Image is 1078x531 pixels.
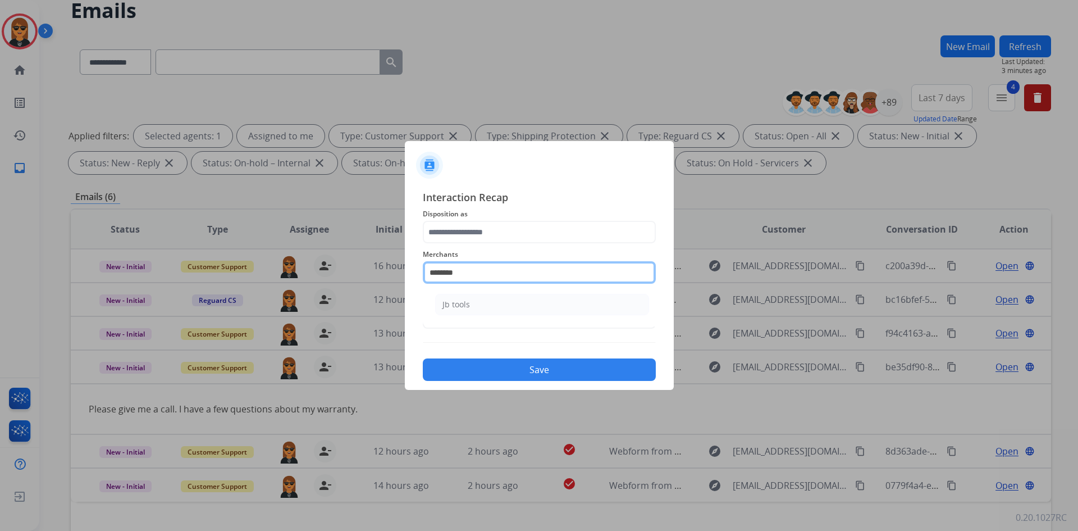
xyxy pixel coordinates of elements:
[423,358,656,381] button: Save
[423,248,656,261] span: Merchants
[1016,511,1067,524] p: 0.20.1027RC
[423,342,656,343] img: contact-recap-line.svg
[423,189,656,207] span: Interaction Recap
[423,207,656,221] span: Disposition as
[416,152,443,179] img: contactIcon
[442,299,470,310] div: Jb tools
